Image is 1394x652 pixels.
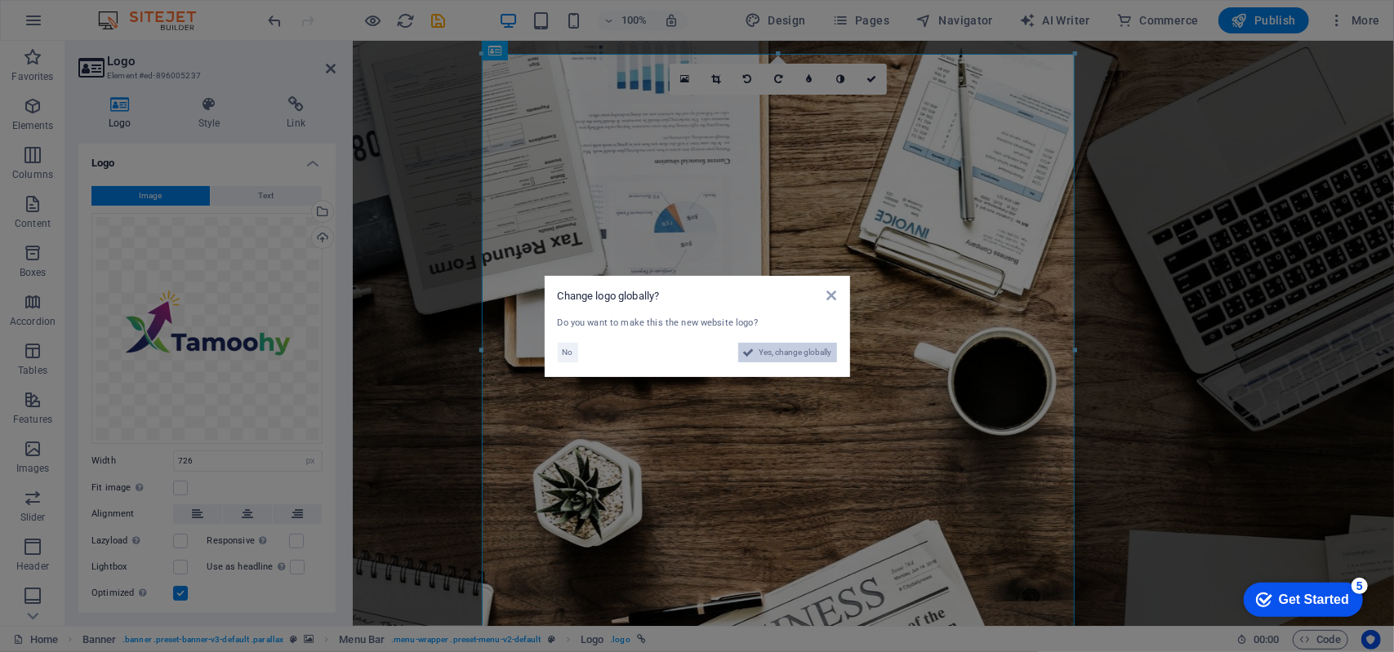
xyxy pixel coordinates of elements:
button: No [558,343,578,362]
div: Get Started [44,18,114,33]
span: Change logo globally? [558,290,660,302]
button: Yes, change globally [738,343,837,362]
div: Get Started 5 items remaining, 0% complete [9,8,128,42]
div: 5 [117,3,133,20]
span: Yes, change globally [759,343,832,362]
span: No [563,343,573,362]
div: Do you want to make this the new website logo? [558,317,837,330]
